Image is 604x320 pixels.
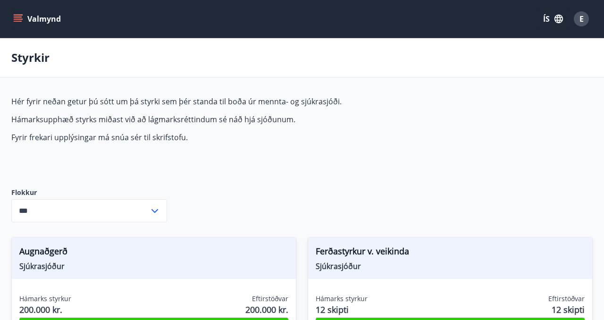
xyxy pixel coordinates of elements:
[316,303,368,316] span: 12 skipti
[579,14,584,24] span: E
[19,294,71,303] span: Hámarks styrkur
[19,245,288,261] span: Augnaðgerð
[552,303,585,316] span: 12 skipti
[252,294,288,303] span: Eftirstöðvar
[316,294,368,303] span: Hámarks styrkur
[538,10,568,27] button: ÍS
[11,10,65,27] button: menu
[548,294,585,303] span: Eftirstöðvar
[316,245,585,261] span: Ferðastyrkur v. veikinda
[245,303,288,316] span: 200.000 kr.
[11,50,50,66] p: Styrkir
[11,188,167,197] label: Flokkur
[11,132,457,143] p: Fyrir frekari upplýsingar má snúa sér til skrifstofu.
[316,261,585,271] span: Sjúkrasjóður
[19,303,71,316] span: 200.000 kr.
[570,8,593,30] button: E
[19,261,288,271] span: Sjúkrasjóður
[11,114,457,125] p: Hámarksupphæð styrks miðast við að lágmarksréttindum sé náð hjá sjóðunum.
[11,96,457,107] p: Hér fyrir neðan getur þú sótt um þá styrki sem þér standa til boða úr mennta- og sjúkrasjóði.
